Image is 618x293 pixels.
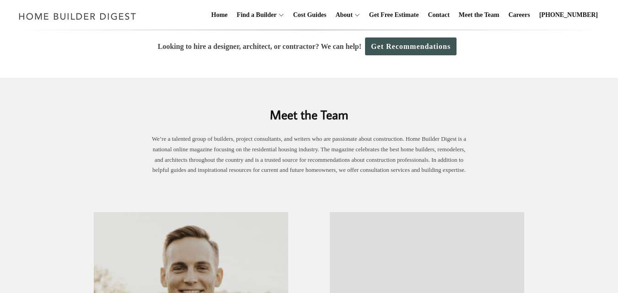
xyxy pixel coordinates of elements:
a: Get Free Estimate [365,0,423,30]
a: Find a Builder [233,0,277,30]
a: Get Recommendations [365,37,457,55]
h2: Meet the Team [81,92,538,124]
p: We’re a talented group of builders, project consultants, and writers who are passionate about con... [149,134,469,176]
a: Careers [505,0,534,30]
a: Meet the Team [455,0,503,30]
img: Home Builder Digest [15,7,140,25]
a: About [332,0,352,30]
a: Contact [424,0,453,30]
a: [PHONE_NUMBER] [536,0,602,30]
a: Home [208,0,231,30]
a: Cost Guides [290,0,330,30]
